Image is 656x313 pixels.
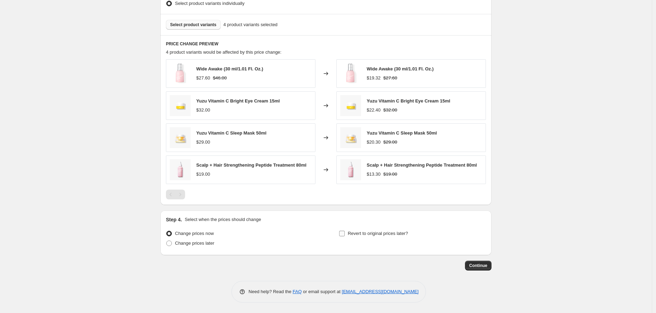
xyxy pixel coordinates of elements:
button: Select product variants [166,20,221,30]
img: wide-awake_cde4e297-d842-4aae-b727-6be6e25a965e_80x.png [340,63,361,84]
strike: $46.00 [213,75,227,82]
span: 4 product variants would be affected by this price change: [166,49,281,55]
span: Yuzu Vitamin C Sleep Mask 50ml [196,130,266,136]
span: Scalp + Hair Strengthening Peptide Treatment 80ml [367,162,477,168]
p: Select when the prices should change [185,216,261,223]
div: $20.30 [367,139,381,146]
span: Revert to original prices later? [348,231,408,236]
strike: $19.00 [383,171,397,178]
span: Change prices later [175,241,214,246]
span: Need help? Read the [249,289,293,294]
div: $32.00 [196,107,210,114]
span: Select product variants [170,22,216,28]
h2: Step 4. [166,216,182,223]
span: Yuzu Vitamin C Bright Eye Cream 15ml [367,98,450,104]
img: yuzu_c_eyecream_thumb_64c25325-009d-4327-99f1-0f3b8c7fb225_80x.jpg [340,95,361,116]
span: or email support at [302,289,342,294]
div: $19.32 [367,75,381,82]
a: FAQ [293,289,302,294]
div: $13.30 [367,171,381,178]
span: Yuzu Vitamin C Bright Eye Cream 15ml [196,98,280,104]
span: Scalp + Hair Strengthening Peptide Treatment 80ml [196,162,306,168]
img: wide-awake_cde4e297-d842-4aae-b727-6be6e25a965e_80x.png [170,63,191,84]
span: Change prices now [175,231,214,236]
div: $27.60 [196,75,210,82]
strike: $29.00 [383,139,397,146]
img: yuzu_c_mask_thumb_04b6e3e9-e8de-430a-abdb-812c1001fbdb_80x.jpg [170,127,191,148]
strike: $27.60 [383,75,397,82]
div: $19.00 [196,171,210,178]
strike: $32.00 [383,107,397,114]
span: Yuzu Vitamin C Sleep Mask 50ml [367,130,437,136]
span: Continue [469,263,487,268]
img: scalphair_treatment_80x.jpg [170,159,191,180]
nav: Pagination [166,190,185,199]
div: $29.00 [196,139,210,146]
a: [EMAIL_ADDRESS][DOMAIN_NAME] [342,289,419,294]
img: scalphair_treatment_80x.jpg [340,159,361,180]
h6: PRICE CHANGE PREVIEW [166,41,486,47]
span: Wide Awake (30 ml/1.01 Fl. Oz.) [367,66,434,71]
button: Continue [465,261,491,270]
span: Select product variants individually [175,1,244,6]
img: yuzu_c_eyecream_thumb_64c25325-009d-4327-99f1-0f3b8c7fb225_80x.jpg [170,95,191,116]
span: 4 product variants selected [223,21,277,28]
img: yuzu_c_mask_thumb_04b6e3e9-e8de-430a-abdb-812c1001fbdb_80x.jpg [340,127,361,148]
div: $22.40 [367,107,381,114]
span: Wide Awake (30 ml/1.01 Fl. Oz.) [196,66,263,71]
